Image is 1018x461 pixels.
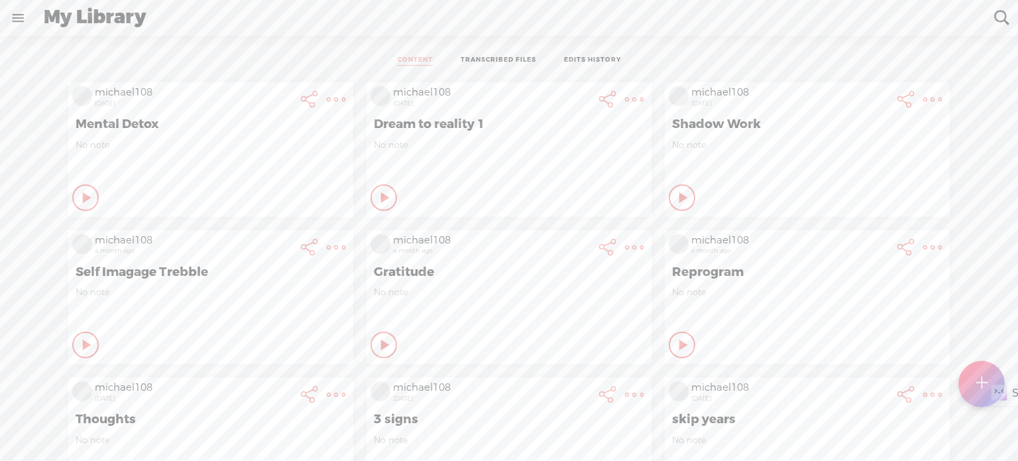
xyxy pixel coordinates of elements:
div: a month ago [691,247,890,255]
a: TRANSCRIBED FILES [461,56,536,66]
span: No note [374,287,644,298]
div: [DATE] [393,99,592,107]
img: videoLoading.png [669,381,689,401]
a: EDITS HISTORY [564,56,621,66]
div: a month ago [95,247,294,255]
img: videoLoading.png [72,86,92,106]
span: Mental Detox [76,116,346,132]
span: Thoughts [76,411,346,427]
span: No note [672,139,942,151]
div: a month ago [393,247,592,255]
span: Dream to reality 1 [374,116,644,132]
span: Reprogram [672,264,942,280]
div: michael108 [393,381,592,395]
div: michael108 [691,234,890,247]
img: videoLoading.png [669,234,689,254]
div: [DATE] [95,99,294,107]
div: michael108 [95,234,294,247]
div: michael108 [393,86,592,99]
span: No note [672,434,942,446]
div: My Library [34,1,985,35]
span: Gratitude [374,264,644,280]
span: No note [76,139,346,151]
span: No note [672,287,942,298]
span: skip years [672,411,942,427]
div: michael108 [95,86,294,99]
span: 3 signs [374,411,644,427]
span: No note [76,434,346,446]
span: No note [374,139,644,151]
div: michael108 [691,86,890,99]
img: videoLoading.png [72,234,92,254]
div: [DATE] [95,395,294,403]
div: michael108 [95,381,294,395]
div: [DATE] [691,99,890,107]
div: [DATE] [691,395,890,403]
span: No note [374,434,644,446]
div: michael108 [691,381,890,395]
img: videoLoading.png [370,381,390,401]
img: videoLoading.png [370,86,390,106]
img: videoLoading.png [72,381,92,401]
div: [DATE] [393,395,592,403]
span: No note [76,287,346,298]
div: michael108 [393,234,592,247]
a: CONTENT [398,56,433,66]
span: Shadow Work [672,116,942,132]
img: videoLoading.png [370,234,390,254]
span: Self Imagage Trebble [76,264,346,280]
img: videoLoading.png [669,86,689,106]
